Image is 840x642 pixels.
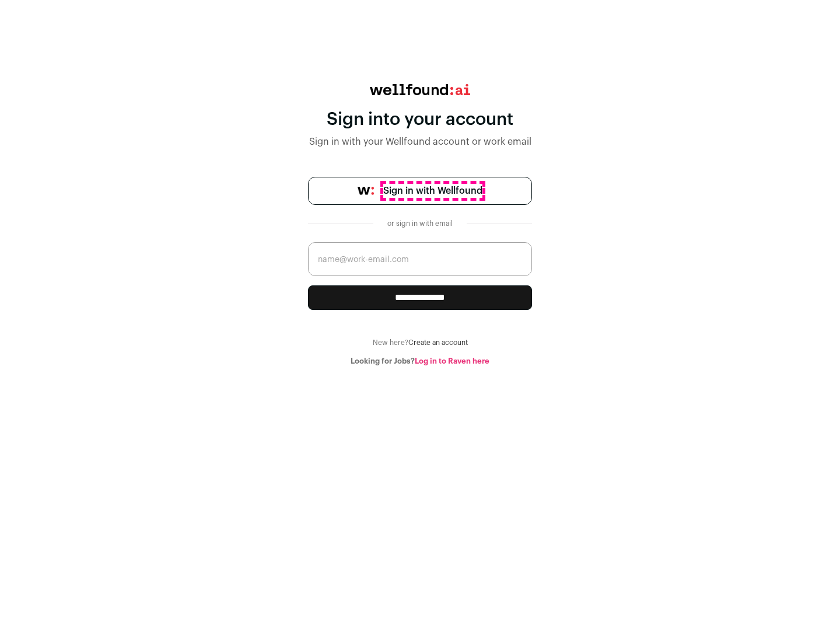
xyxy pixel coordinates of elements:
[308,109,532,130] div: Sign into your account
[415,357,489,365] a: Log in to Raven here
[308,177,532,205] a: Sign in with Wellfound
[308,135,532,149] div: Sign in with your Wellfound account or work email
[308,338,532,347] div: New here?
[383,219,457,228] div: or sign in with email
[408,339,468,346] a: Create an account
[370,84,470,95] img: wellfound:ai
[358,187,374,195] img: wellfound-symbol-flush-black-fb3c872781a75f747ccb3a119075da62bfe97bd399995f84a933054e44a575c4.png
[308,357,532,366] div: Looking for Jobs?
[308,242,532,276] input: name@work-email.com
[383,184,482,198] span: Sign in with Wellfound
